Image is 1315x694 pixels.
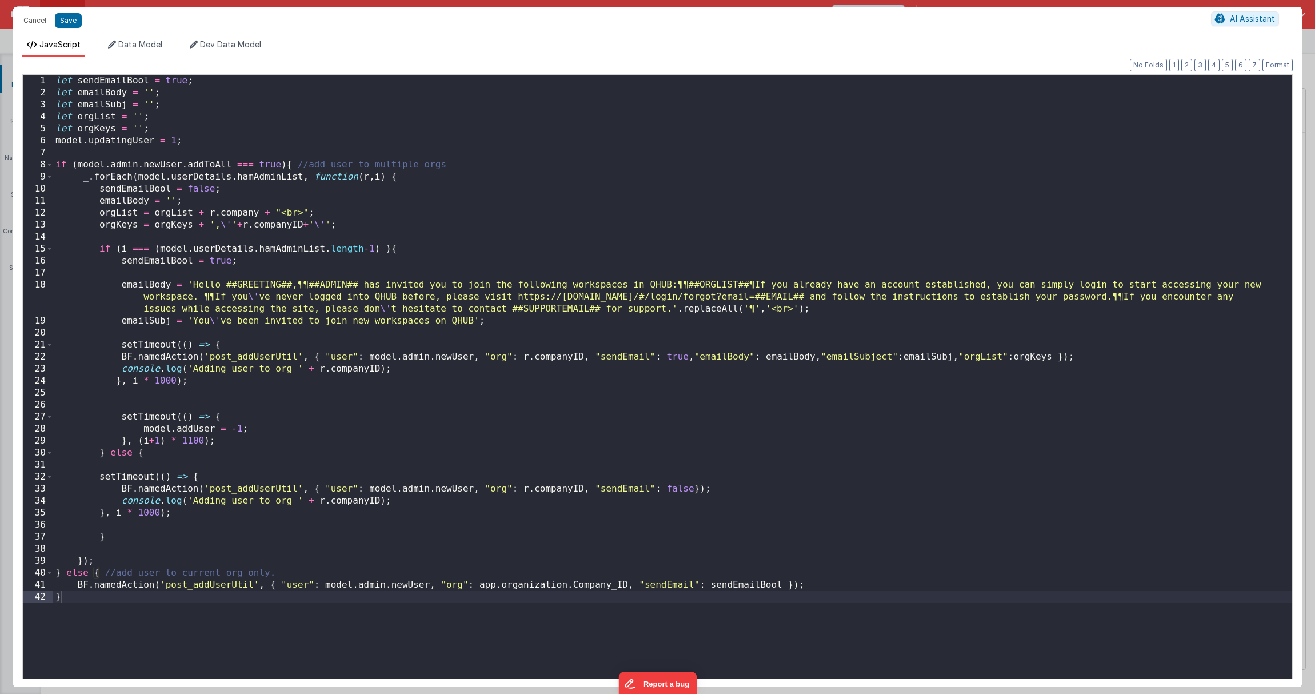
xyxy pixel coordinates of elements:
[23,411,53,423] div: 27
[23,375,53,387] div: 24
[23,99,53,111] div: 3
[23,315,53,327] div: 19
[1130,59,1167,71] button: No Folds
[23,351,53,363] div: 22
[23,363,53,375] div: 23
[23,267,53,279] div: 17
[23,255,53,267] div: 16
[23,591,53,603] div: 42
[118,39,162,49] span: Data Model
[23,495,53,507] div: 34
[1194,59,1206,71] button: 3
[23,135,53,147] div: 6
[23,183,53,195] div: 10
[1222,59,1233,71] button: 5
[23,459,53,471] div: 31
[23,483,53,495] div: 33
[23,171,53,183] div: 9
[39,39,81,49] span: JavaScript
[23,423,53,435] div: 28
[18,13,52,29] button: Cancel
[23,123,53,135] div: 5
[23,543,53,555] div: 38
[1208,59,1220,71] button: 4
[23,519,53,531] div: 36
[1169,59,1179,71] button: 1
[200,39,261,49] span: Dev Data Model
[23,507,53,519] div: 35
[1262,59,1293,71] button: Format
[23,399,53,411] div: 26
[23,195,53,207] div: 11
[23,231,53,243] div: 14
[55,13,82,28] button: Save
[23,243,53,255] div: 15
[23,447,53,459] div: 30
[1211,11,1279,26] button: AI Assistant
[23,567,53,579] div: 40
[23,219,53,231] div: 13
[1181,59,1192,71] button: 2
[23,435,53,447] div: 29
[23,579,53,591] div: 41
[23,387,53,399] div: 25
[23,159,53,171] div: 8
[23,339,53,351] div: 21
[23,147,53,159] div: 7
[23,279,53,315] div: 18
[1235,59,1246,71] button: 6
[23,75,53,87] div: 1
[23,111,53,123] div: 4
[1230,14,1275,23] span: AI Assistant
[23,207,53,219] div: 12
[1249,59,1260,71] button: 7
[23,471,53,483] div: 32
[23,555,53,567] div: 39
[23,87,53,99] div: 2
[23,531,53,543] div: 37
[23,327,53,339] div: 20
